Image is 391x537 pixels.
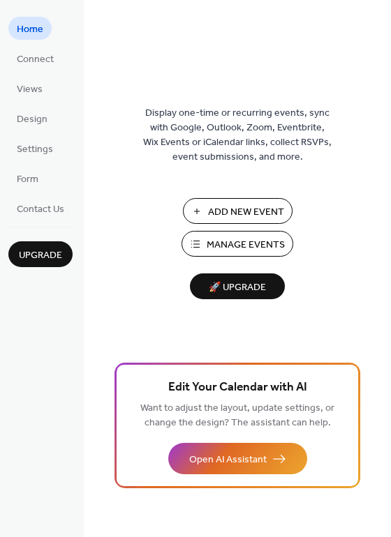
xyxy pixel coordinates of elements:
[168,443,307,474] button: Open AI Assistant
[8,197,73,220] a: Contact Us
[207,238,285,252] span: Manage Events
[17,202,64,217] span: Contact Us
[8,241,73,267] button: Upgrade
[8,77,51,100] a: Views
[17,22,43,37] span: Home
[198,278,276,297] span: 🚀 Upgrade
[17,82,43,97] span: Views
[8,47,62,70] a: Connect
[208,205,284,220] span: Add New Event
[168,378,307,398] span: Edit Your Calendar with AI
[183,198,293,224] button: Add New Event
[17,112,47,127] span: Design
[189,453,267,467] span: Open AI Assistant
[190,273,285,299] button: 🚀 Upgrade
[8,137,61,160] a: Settings
[17,142,53,157] span: Settings
[17,52,54,67] span: Connect
[17,172,38,187] span: Form
[19,248,62,263] span: Upgrade
[8,107,56,130] a: Design
[143,106,332,165] span: Display one-time or recurring events, sync with Google, Outlook, Zoom, Eventbrite, Wix Events or ...
[182,231,293,257] button: Manage Events
[140,399,334,432] span: Want to adjust the layout, update settings, or change the design? The assistant can help.
[8,17,52,40] a: Home
[8,167,47,190] a: Form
